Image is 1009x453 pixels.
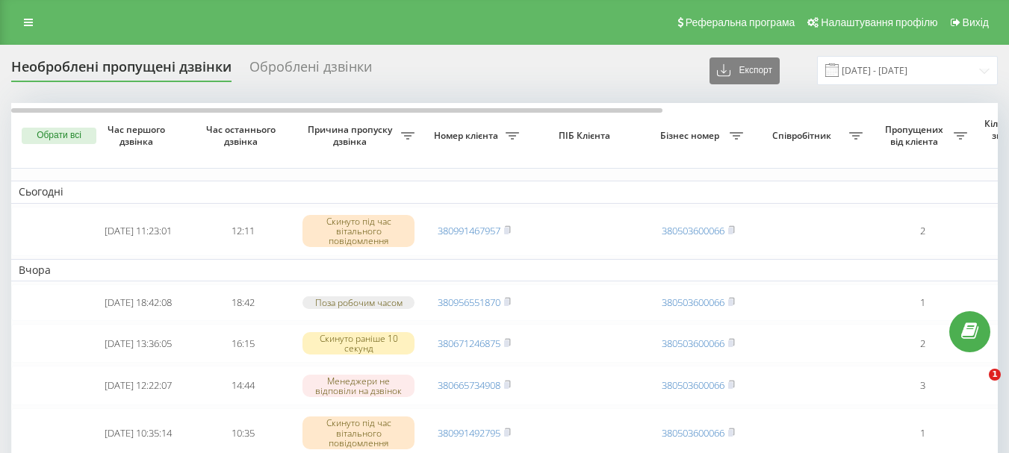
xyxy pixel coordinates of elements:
[86,324,190,363] td: [DATE] 13:36:05
[539,130,633,142] span: ПІБ Клієнта
[963,16,989,28] span: Вихід
[302,416,415,449] div: Скинуто під час вітального повідомлення
[662,224,724,237] a: 380503600066
[22,128,96,144] button: Обрати всі
[870,207,975,256] td: 2
[653,130,730,142] span: Бізнес номер
[190,366,295,405] td: 14:44
[662,378,724,392] a: 380503600066
[86,284,190,321] td: [DATE] 18:42:08
[86,366,190,405] td: [DATE] 12:22:07
[958,369,994,404] iframe: Intercom live chat
[429,130,506,142] span: Номер клієнта
[302,375,415,397] div: Менеджери не відповіли на дзвінок
[302,332,415,354] div: Скинуто раніше 10 секунд
[202,124,283,147] span: Час останнього дзвінка
[249,59,372,82] div: Оброблені дзвінки
[302,124,401,147] span: Причина пропуску дзвінка
[878,124,954,147] span: Пропущених від клієнта
[98,124,178,147] span: Час першого дзвінка
[870,324,975,363] td: 2
[438,378,500,392] a: 380665734908
[662,337,724,350] a: 380503600066
[989,369,1001,381] span: 1
[190,207,295,256] td: 12:11
[758,130,849,142] span: Співробітник
[11,59,232,82] div: Необроблені пропущені дзвінки
[686,16,795,28] span: Реферальна програма
[302,215,415,248] div: Скинуто під час вітального повідомлення
[438,426,500,440] a: 380991492795
[438,224,500,237] a: 380991467957
[190,324,295,363] td: 16:15
[190,284,295,321] td: 18:42
[821,16,937,28] span: Налаштування профілю
[710,57,780,84] button: Експорт
[302,296,415,309] div: Поза робочим часом
[86,207,190,256] td: [DATE] 11:23:01
[662,426,724,440] a: 380503600066
[662,296,724,309] a: 380503600066
[870,284,975,321] td: 1
[438,337,500,350] a: 380671246875
[870,366,975,405] td: 3
[438,296,500,309] a: 380956551870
